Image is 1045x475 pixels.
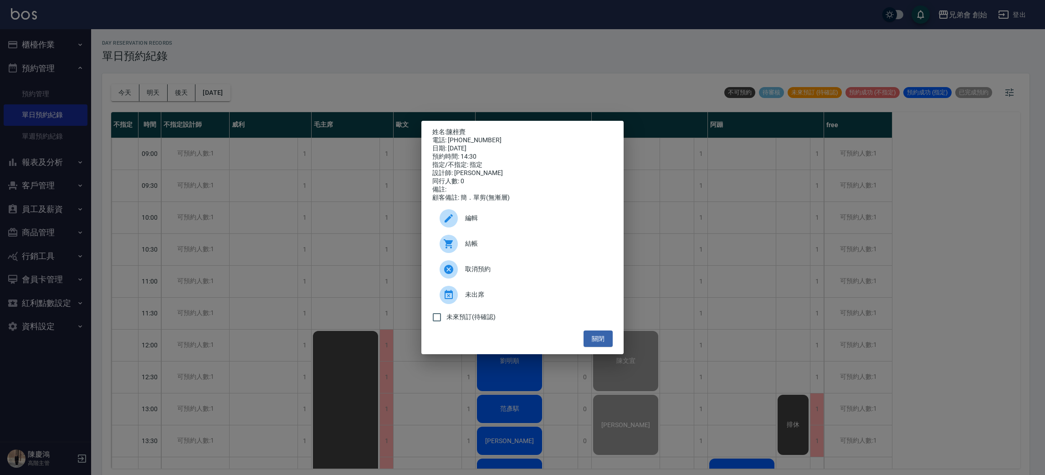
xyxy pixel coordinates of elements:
[432,177,613,186] div: 同行人數: 0
[432,145,613,153] div: 日期: [DATE]
[432,186,613,194] div: 備註:
[432,161,613,169] div: 指定/不指定: 指定
[432,169,613,177] div: 設計師: [PERSON_NAME]
[432,136,613,145] div: 電話: [PHONE_NUMBER]
[465,239,605,248] span: 結帳
[446,128,466,135] a: 陳梓齊
[446,312,496,322] span: 未來預訂(待確認)
[432,194,613,202] div: 顧客備註: 簡．單剪(無漸層)
[465,290,605,299] span: 未出席
[432,282,613,308] div: 未出席
[432,206,613,231] div: 編輯
[432,153,613,161] div: 預約時間: 14:30
[465,264,605,274] span: 取消預約
[432,257,613,282] div: 取消預約
[432,128,613,136] p: 姓名:
[432,231,613,257] a: 結帳
[465,213,605,223] span: 編輯
[584,330,613,347] button: 關閉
